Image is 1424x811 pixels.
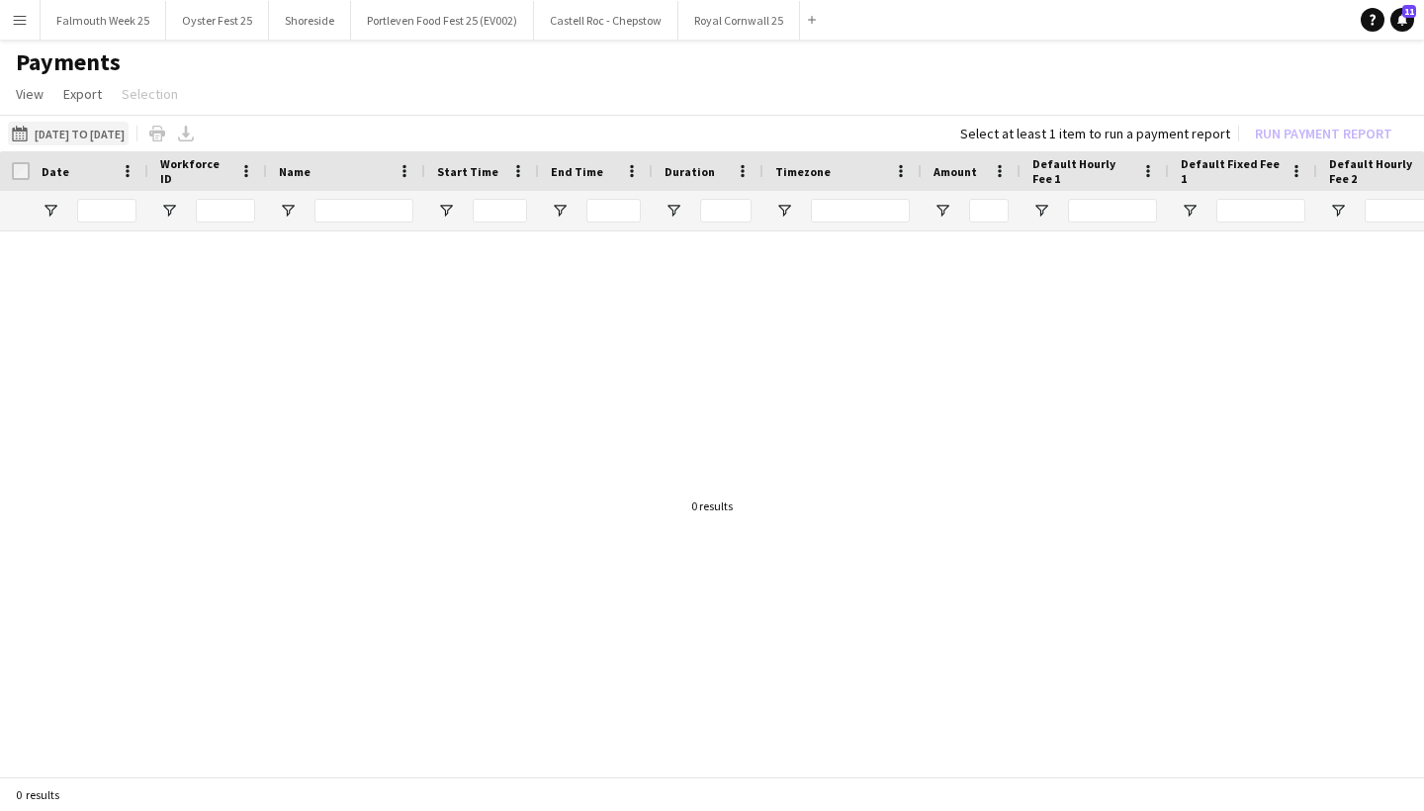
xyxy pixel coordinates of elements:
[691,498,733,513] div: 0 results
[775,164,831,179] span: Timezone
[678,1,800,40] button: Royal Cornwall 25
[1032,156,1133,186] span: Default Hourly Fee 1
[437,202,455,220] button: Open Filter Menu
[586,199,641,223] input: End Time Filter Input
[12,162,30,180] input: Column with Header Selection
[960,125,1230,142] div: Select at least 1 item to run a payment report
[1329,202,1347,220] button: Open Filter Menu
[437,164,498,179] span: Start Time
[665,202,682,220] button: Open Filter Menu
[42,202,59,220] button: Open Filter Menu
[1032,202,1050,220] button: Open Filter Menu
[279,164,311,179] span: Name
[775,202,793,220] button: Open Filter Menu
[665,164,715,179] span: Duration
[1181,202,1199,220] button: Open Filter Menu
[63,85,102,103] span: Export
[1402,5,1416,18] span: 11
[55,81,110,107] a: Export
[1181,156,1282,186] span: Default Fixed Fee 1
[8,81,51,107] a: View
[41,1,166,40] button: Falmouth Week 25
[196,199,255,223] input: Workforce ID Filter Input
[269,1,351,40] button: Shoreside
[351,1,534,40] button: Portleven Food Fest 25 (EV002)
[969,199,1009,223] input: Amount Filter Input
[279,202,297,220] button: Open Filter Menu
[1068,199,1157,223] input: Default Hourly Fee 1 Filter Input
[42,164,69,179] span: Date
[534,1,678,40] button: Castell Roc - Chepstow
[166,1,269,40] button: Oyster Fest 25
[934,202,951,220] button: Open Filter Menu
[811,199,910,223] input: Timezone Filter Input
[473,199,527,223] input: Start Time Filter Input
[77,199,136,223] input: Date Filter Input
[16,85,44,103] span: View
[551,202,569,220] button: Open Filter Menu
[1390,8,1414,32] a: 11
[160,202,178,220] button: Open Filter Menu
[314,199,413,223] input: Name Filter Input
[160,156,231,186] span: Workforce ID
[551,164,603,179] span: End Time
[1216,199,1305,223] input: Default Fixed Fee 1 Filter Input
[934,164,977,179] span: Amount
[8,122,129,145] button: [DATE] to [DATE]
